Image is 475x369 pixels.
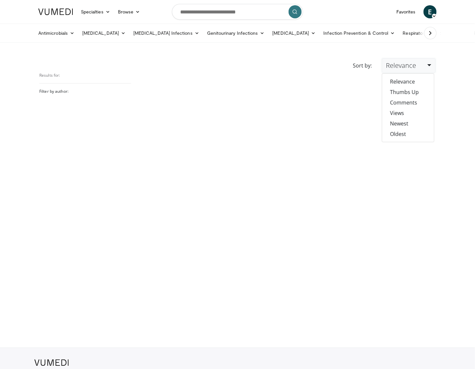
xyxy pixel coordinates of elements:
div: Sort by: [348,58,377,73]
a: Infection Prevention & Control [320,27,399,40]
a: Browse [114,5,144,18]
a: Favorites [392,5,420,18]
a: Newest [382,118,434,129]
a: [MEDICAL_DATA] [269,27,320,40]
a: [MEDICAL_DATA] [78,27,129,40]
a: Oldest [382,129,434,139]
a: Specialties [77,5,114,18]
a: Respiratory Infections [399,27,460,40]
a: Thumbs Up [382,87,434,97]
a: E [424,5,437,18]
img: VuMedi Logo [38,9,73,15]
a: Genitourinary Infections [203,27,269,40]
a: Relevance [382,76,434,87]
input: Search topics, interventions [172,4,303,20]
p: Results for: [39,73,131,78]
a: Relevance [382,58,436,73]
a: Antimicrobials [34,27,78,40]
img: VuMedi Logo [34,359,69,366]
a: Comments [382,97,434,108]
a: [MEDICAL_DATA] Infections [129,27,203,40]
a: Views [382,108,434,118]
span: Relevance [386,61,416,70]
h3: Filter by author: [39,89,131,94]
